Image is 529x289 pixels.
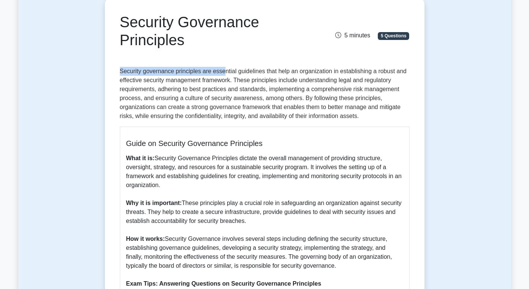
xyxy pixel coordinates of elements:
b: Why it is important: [126,200,182,206]
b: Exam Tips: Answering Questions on Security Governance Principles [126,280,321,287]
p: Security governance principles are essential guidelines that help an organization in establishing... [120,67,410,121]
span: 5 Questions [378,32,409,40]
span: 5 minutes [335,32,370,38]
h1: Security Governance Principles [120,13,310,49]
b: How it works: [126,236,165,242]
b: What it is: [126,155,155,161]
h5: Guide on Security Governance Principles [126,139,403,148]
